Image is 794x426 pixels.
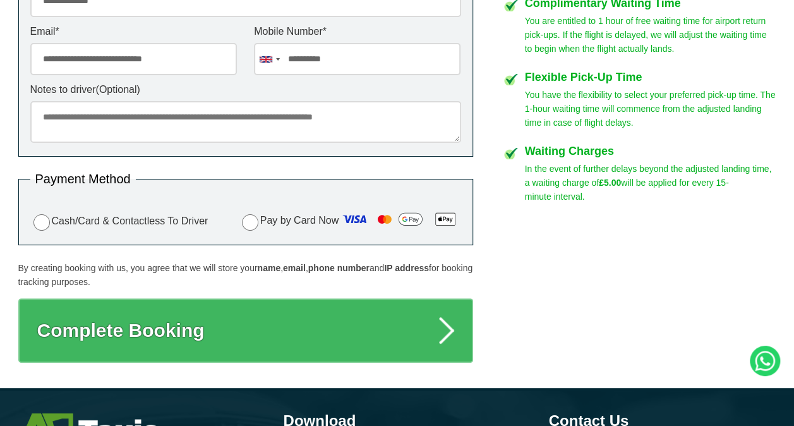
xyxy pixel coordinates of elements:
label: Mobile Number [254,27,460,37]
span: (Optional) [96,84,140,95]
p: In the event of further delays beyond the adjusted landing time, a waiting charge of will be appl... [525,162,776,204]
strong: phone number [308,263,370,273]
button: Complete Booking [18,298,473,363]
p: You are entitled to 1 hour of free waiting time for airport return pick-ups. If the flight is del... [525,14,776,56]
div: United Kingdom: +44 [255,44,284,75]
label: Cash/Card & Contactless To Driver [30,212,208,231]
label: Email [30,27,237,37]
strong: IP address [384,263,429,273]
p: You have the flexibility to select your preferred pick-up time. The 1-hour waiting time will comm... [525,88,776,130]
strong: £5.00 [599,178,621,188]
h4: Waiting Charges [525,145,776,157]
input: Cash/Card & Contactless To Driver [33,214,50,231]
input: Pay by Card Now [242,214,258,231]
h4: Flexible Pick-Up Time [525,71,776,83]
p: By creating booking with us, you agree that we will store your , , and for booking tracking purpo... [18,261,473,289]
legend: Payment Method [30,173,136,185]
strong: email [283,263,306,273]
label: Notes to driver [30,85,461,95]
strong: name [257,263,280,273]
label: Pay by Card Now [239,209,461,233]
